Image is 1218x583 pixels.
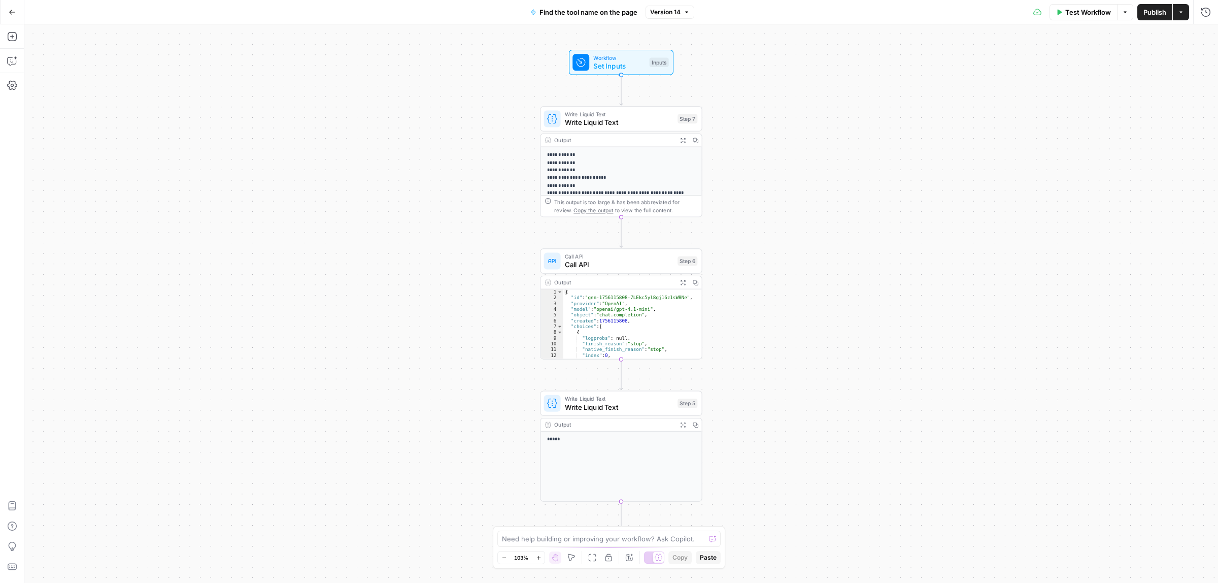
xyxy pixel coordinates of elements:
[540,248,702,359] div: Call APICall APIStep 6Output{ "id":"gen-1756115808-7LEkc5yl8gj16z1sW8Ne", "provider":"OpenAI", "m...
[554,420,673,429] div: Output
[540,341,563,347] div: 10
[557,324,562,330] span: Toggle code folding, rows 7 through 20
[524,4,644,20] button: Find the tool name on the page
[539,7,637,17] span: Find the tool name on the page
[540,295,563,301] div: 2
[1137,4,1172,20] button: Publish
[554,278,673,286] div: Output
[1143,7,1166,17] span: Publish
[620,217,623,247] g: Edge from step_7 to step_6
[540,50,702,75] div: WorkflowSet InputsInputs
[650,8,681,17] span: Version 14
[565,395,673,403] span: Write Liquid Text
[540,335,563,341] div: 9
[514,554,528,562] span: 103%
[696,551,721,564] button: Paste
[620,502,623,532] g: Edge from step_5 to end
[620,75,623,105] g: Edge from start to step_7
[557,289,562,295] span: Toggle code folding, rows 1 through 34
[540,391,702,501] div: Write Liquid TextWrite Liquid TextStep 5Output*****
[554,198,697,214] div: This output is too large & has been abbreviated for review. to view the full content.
[668,551,692,564] button: Copy
[620,360,623,390] g: Edge from step_6 to step_5
[678,114,697,124] div: Step 7
[672,553,688,562] span: Copy
[565,260,673,270] span: Call API
[646,6,694,19] button: Version 14
[565,252,673,261] span: Call API
[557,330,562,335] span: Toggle code folding, rows 8 through 19
[678,256,697,266] div: Step 6
[554,136,673,144] div: Output
[573,207,613,213] span: Copy the output
[540,307,563,312] div: 4
[540,312,563,318] div: 5
[540,330,563,335] div: 8
[540,318,563,323] div: 6
[565,402,673,412] span: Write Liquid Text
[540,352,563,358] div: 12
[557,359,562,364] span: Toggle code folding, rows 13 through 18
[700,553,717,562] span: Paste
[565,117,673,128] span: Write Liquid Text
[1065,7,1111,17] span: Test Workflow
[540,359,563,364] div: 13
[650,57,669,67] div: Inputs
[540,301,563,306] div: 3
[678,399,697,408] div: Step 5
[540,347,563,352] div: 11
[593,53,645,61] span: Workflow
[540,324,563,330] div: 7
[565,110,673,118] span: Write Liquid Text
[540,289,563,295] div: 1
[1050,4,1117,20] button: Test Workflow
[593,61,645,72] span: Set Inputs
